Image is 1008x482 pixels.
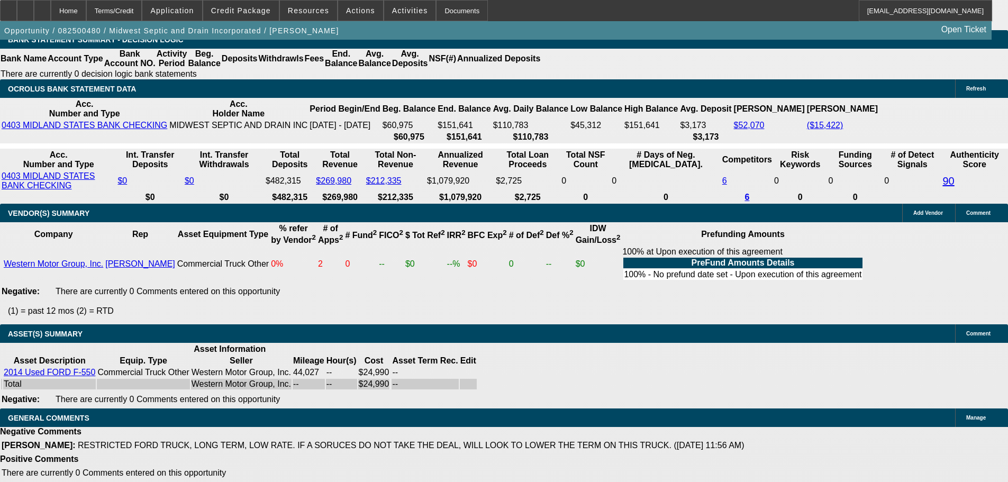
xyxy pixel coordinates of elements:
th: Beg. Balance [187,49,221,69]
span: Refresh [966,86,986,92]
th: # of Detect Signals [884,150,941,170]
td: 2 [317,247,343,281]
div: Total [4,379,95,389]
sup: 2 [540,229,543,237]
td: -- [392,367,458,378]
a: Western Motor Group, Inc. [4,259,103,268]
b: Negative: [2,395,40,404]
td: 0 [828,171,883,191]
b: Mileage [293,356,324,365]
sup: 2 [503,229,506,237]
b: # of Apps [318,224,343,244]
td: 0 [508,247,544,281]
span: Comment [966,331,991,337]
th: [PERSON_NAME] [733,99,805,119]
b: Cost [365,356,384,365]
th: Authenticity Score [942,150,1007,170]
sup: 2 [339,233,343,241]
a: $269,980 [316,176,351,185]
b: IRR [447,231,466,240]
b: [PERSON_NAME]: [2,441,76,450]
th: Total Revenue [315,150,364,170]
th: Acc. Holder Name [169,99,308,119]
th: Acc. Number and Type [1,99,168,119]
b: Hour(s) [326,356,357,365]
td: --% [447,247,466,281]
span: Comment [966,210,991,216]
th: Int. Transfer Deposits [117,150,183,170]
span: Actions [346,6,375,15]
td: 0 [344,247,377,281]
a: 90 [942,175,954,187]
a: $212,335 [366,176,402,185]
a: Open Ticket [937,21,991,39]
b: PreFund Amounts Details [691,258,794,267]
button: Application [142,1,202,21]
th: $3,173 [679,132,732,142]
th: $269,980 [315,192,364,203]
b: Negative: [2,287,40,296]
span: OCROLUS BANK STATEMENT DATA [8,85,136,93]
button: Actions [338,1,383,21]
span: RESTRICTED FORD TRUCK, LONG TERM, LOW RATE. IF A SORUCES DO NOT TAKE THE DEAL, WILL LOOK TO LOWER... [78,441,744,450]
th: 0 [611,192,721,203]
b: Rep [132,230,148,239]
sup: 2 [399,229,403,237]
td: Western Motor Group, Inc. [191,379,292,389]
td: $482,315 [265,171,314,191]
button: Activities [384,1,436,21]
span: VENDOR(S) SUMMARY [8,209,89,217]
b: Prefunding Amounts [701,230,785,239]
b: FICO [379,231,403,240]
span: Resources [288,6,329,15]
td: Commercial Truck Other [97,367,189,378]
th: Avg. Deposit [679,99,732,119]
th: Low Balance [570,99,623,119]
th: Edit [460,356,477,366]
th: Funding Sources [828,150,883,170]
sup: 2 [373,229,377,237]
button: Resources [280,1,337,21]
th: End. Balance [324,49,358,69]
th: Period Begin/End [309,99,380,119]
span: Opportunity / 082500480 / Midwest Septic and Drain Incorporated / [PERSON_NAME] [4,26,339,35]
th: Int. Transfer Withdrawals [184,150,264,170]
td: $110,783 [493,120,569,131]
b: $ Tot Ref [405,231,445,240]
th: $0 [117,192,183,203]
th: 0 [828,192,883,203]
a: 0403 MIDLAND STATES BANK CHECKING [2,121,167,130]
td: 0 [611,171,721,191]
span: Activities [392,6,428,15]
span: ASSET(S) SUMMARY [8,330,83,338]
td: -- [326,367,357,378]
b: # Fund [345,231,377,240]
th: Equip. Type [97,356,189,366]
td: 0 [884,171,941,191]
b: Asset Equipment Type [178,230,268,239]
th: Avg. Deposits [392,49,429,69]
th: $2,725 [495,192,560,203]
td: $151,641 [624,120,678,131]
b: # of Def [509,231,544,240]
a: $0 [117,176,127,185]
th: 0 [774,192,827,203]
a: 0403 MIDLAND STATES BANK CHECKING [2,171,95,190]
th: Avg. Daily Balance [493,99,569,119]
span: Credit Package [211,6,271,15]
th: Account Type [47,49,104,69]
th: Total Non-Revenue [366,150,425,170]
th: 0 [561,192,610,203]
td: $151,641 [437,120,491,131]
b: IDW Gain/Loss [576,224,621,244]
th: Competitors [722,150,773,170]
td: 0 [774,171,827,191]
td: Western Motor Group, Inc. [191,367,292,378]
b: Asset Description [14,356,86,365]
th: # Days of Neg. [MEDICAL_DATA]. [611,150,721,170]
th: Total Loan Proceeds [495,150,560,170]
b: BFC Exp [468,231,507,240]
td: MIDWEST SEPTIC AND DRAIN INC [169,120,308,131]
th: Beg. Balance [382,99,436,119]
sup: 2 [441,229,444,237]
